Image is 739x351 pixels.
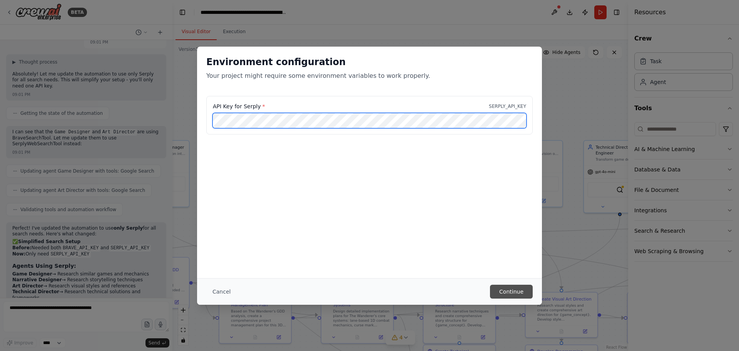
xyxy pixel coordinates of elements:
[206,71,533,81] p: Your project might require some environment variables to work properly.
[206,56,533,68] h2: Environment configuration
[213,102,265,110] label: API Key for Serply
[489,103,526,109] p: SERPLY_API_KEY
[490,285,533,299] button: Continue
[206,285,237,299] button: Cancel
